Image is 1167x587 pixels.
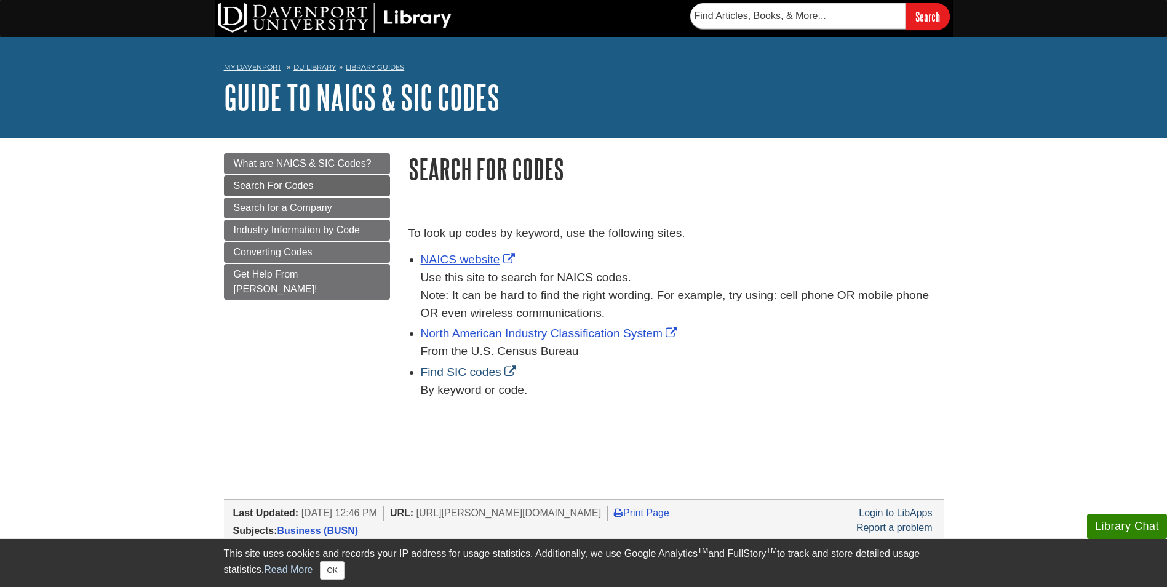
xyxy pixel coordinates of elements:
div: Use this site to search for NAICS codes. Note: It can be hard to find the right wording. For exam... [421,269,944,322]
h1: Search For Codes [408,153,944,185]
span: Get Help From [PERSON_NAME]! [234,269,317,294]
a: What are NAICS & SIC Codes? [224,153,390,174]
a: Library Guides [346,63,404,71]
span: What are NAICS & SIC Codes? [234,158,372,169]
sup: TM [767,546,777,555]
img: DU Library [218,3,452,33]
span: Subjects: [233,525,277,536]
div: Guide Page Menu [224,153,390,300]
div: By keyword or code. [421,381,944,399]
span: [URL][PERSON_NAME][DOMAIN_NAME] [416,508,602,518]
span: Last Updated: [233,508,299,518]
span: Converting Codes [234,247,313,257]
a: Link opens in new window [421,365,519,378]
span: Search for a Company [234,202,332,213]
nav: breadcrumb [224,59,944,79]
i: Print Page [614,508,623,517]
p: To look up codes by keyword, use the following sites. [408,225,944,242]
a: My Davenport [224,62,281,73]
span: Search For Codes [234,180,314,191]
a: Login to LibApps [859,508,932,518]
a: Report a problem [856,522,933,533]
a: Business (BUSN) [277,525,359,536]
input: Find Articles, Books, & More... [690,3,906,29]
sup: TM [698,546,708,555]
a: Print Page [614,508,669,518]
span: URL: [390,508,413,518]
a: Read More [264,564,313,575]
a: Guide to NAICS & SIC Codes [224,78,500,116]
span: [DATE] 12:46 PM [301,508,377,518]
a: Get Help From [PERSON_NAME]! [224,264,390,300]
form: Searches DU Library's articles, books, and more [690,3,950,30]
span: Industry Information by Code [234,225,360,235]
a: Link opens in new window [421,253,518,266]
a: Search for a Company [224,198,390,218]
a: Search For Codes [224,175,390,196]
button: Library Chat [1087,514,1167,539]
input: Search [906,3,950,30]
a: Industry Information by Code [224,220,390,241]
a: Link opens in new window [421,327,680,340]
div: This site uses cookies and records your IP address for usage statistics. Additionally, we use Goo... [224,546,944,580]
a: DU Library [293,63,336,71]
a: Converting Codes [224,242,390,263]
div: From the U.S. Census Bureau [421,343,944,361]
button: Close [320,561,344,580]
